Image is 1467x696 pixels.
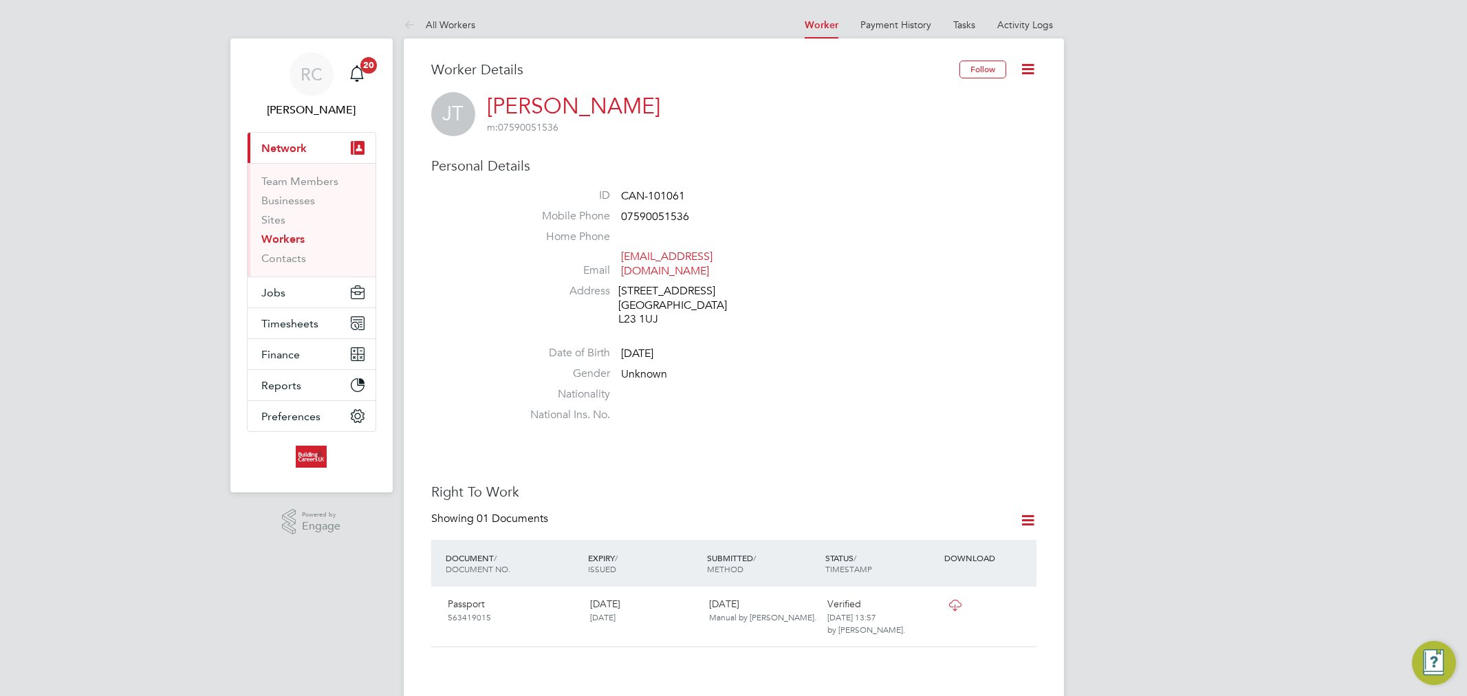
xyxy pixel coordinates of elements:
a: Team Members [261,175,338,188]
a: All Workers [404,19,475,31]
span: Network [261,142,307,155]
span: Verified [827,598,861,610]
span: Powered by [302,509,340,521]
button: Follow [959,61,1006,78]
span: / [854,552,856,563]
span: DOCUMENT NO. [446,563,510,574]
div: [STREET_ADDRESS] [GEOGRAPHIC_DATA] L23 1UJ [618,284,749,327]
span: Timesheets [261,317,318,330]
span: / [615,552,618,563]
button: Preferences [248,401,376,431]
span: [DATE] 13:57 [827,611,876,622]
h3: Worker Details [431,61,959,78]
span: TIMESTAMP [825,563,872,574]
span: [DATE] [590,611,616,622]
a: 20 [343,52,371,96]
div: DOWNLOAD [941,545,1036,570]
div: [DATE] [704,592,823,628]
div: STATUS [822,545,941,581]
span: [DATE] [621,347,653,360]
a: Powered byEngage [282,509,340,535]
span: Preferences [261,410,320,423]
span: Jobs [261,286,285,299]
a: Contacts [261,252,306,265]
label: Gender [514,367,610,381]
label: Home Phone [514,230,610,244]
img: buildingcareersuk-logo-retina.png [296,446,327,468]
span: JT [431,92,475,136]
a: [EMAIL_ADDRESS][DOMAIN_NAME] [621,250,713,278]
span: METHOD [707,563,743,574]
div: [DATE] [585,592,704,628]
a: Go to home page [247,446,376,468]
a: Activity Logs [997,19,1053,31]
span: m: [487,121,498,133]
span: ISSUED [588,563,616,574]
span: RC [301,65,323,83]
span: Rhys Cook [247,102,376,118]
a: [PERSON_NAME] [487,93,660,120]
span: 07590051536 [621,210,689,224]
span: / [494,552,497,563]
button: Jobs [248,277,376,307]
a: Worker [805,19,838,31]
label: ID [514,188,610,203]
span: 01 Documents [477,512,548,525]
label: National Ins. No. [514,408,610,422]
span: Unknown [621,367,667,381]
span: 20 [360,57,377,74]
label: Nationality [514,387,610,402]
label: Email [514,263,610,278]
div: Network [248,163,376,276]
span: / [753,552,756,563]
button: Timesheets [248,308,376,338]
span: Finance [261,348,300,361]
span: Engage [302,521,340,532]
nav: Main navigation [230,39,393,492]
div: Showing [431,512,551,526]
label: Address [514,284,610,298]
button: Engage Resource Center [1412,641,1456,685]
span: 07590051536 [487,121,558,133]
span: CAN-101061 [621,189,685,203]
a: Sites [261,213,285,226]
div: Passport [442,592,585,628]
span: 563419015 [448,611,491,622]
button: Reports [248,370,376,400]
button: Finance [248,339,376,369]
h3: Right To Work [431,483,1036,501]
span: by [PERSON_NAME]. [827,624,905,635]
label: Mobile Phone [514,209,610,224]
a: RC[PERSON_NAME] [247,52,376,118]
a: Businesses [261,194,315,207]
label: Date of Birth [514,346,610,360]
a: Payment History [860,19,931,31]
div: EXPIRY [585,545,704,581]
div: SUBMITTED [704,545,823,581]
button: Network [248,133,376,163]
span: Manual by [PERSON_NAME]. [709,611,816,622]
span: Reports [261,379,301,392]
h3: Personal Details [431,157,1036,175]
a: Workers [261,232,305,246]
a: Tasks [953,19,975,31]
div: DOCUMENT [442,545,585,581]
